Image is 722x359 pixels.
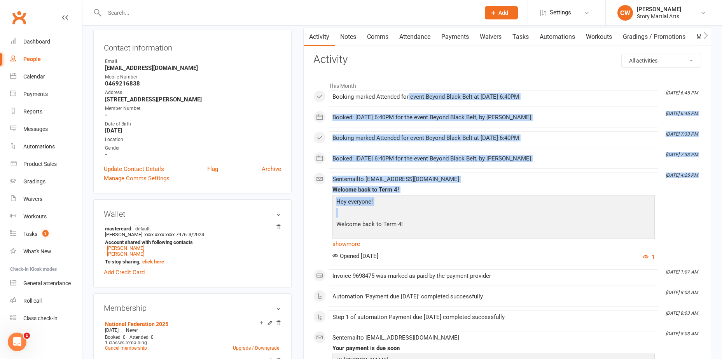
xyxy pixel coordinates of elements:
div: Reports [23,108,42,115]
strong: To stop sharing, [105,259,277,265]
strong: mastercard [105,225,277,232]
iframe: Intercom live chat [8,333,26,351]
button: Add [485,6,518,19]
div: — [103,327,281,333]
a: Gradings / Promotions [617,28,691,46]
li: [PERSON_NAME] [104,224,281,266]
div: Product Sales [23,161,57,167]
a: click here [142,259,164,265]
p: Welcome back to Term 4! [334,220,653,231]
input: Search... [102,7,475,18]
span: Booked: 0 [105,335,126,340]
span: 1 classes remaining [105,340,147,345]
div: People [23,56,41,62]
strong: [EMAIL_ADDRESS][DOMAIN_NAME] [105,64,281,71]
i: [DATE] 1:07 AM [666,269,698,275]
a: Payments [436,28,474,46]
a: Comms [362,28,394,46]
div: Gender [105,145,281,152]
div: Roll call [23,298,42,304]
a: General attendance kiosk mode [10,275,82,292]
div: Gradings [23,178,45,185]
a: Calendar [10,68,82,85]
a: Waivers [10,190,82,208]
span: 1 [24,333,30,339]
a: Cancel membership [105,345,147,351]
div: [PERSON_NAME] [637,6,681,13]
a: Class kiosk mode [10,310,82,327]
i: [DATE] 8:03 AM [666,310,698,316]
span: Never [126,328,138,333]
strong: - [105,151,281,158]
span: 3/2024 [189,232,204,237]
div: Payments [23,91,48,97]
i: [DATE] 8:03 AM [666,290,698,295]
a: Waivers [474,28,507,46]
span: Attended: 0 [129,335,154,340]
a: [PERSON_NAME] [107,251,144,257]
span: Add [498,10,508,16]
button: 1 [643,253,655,262]
a: Tasks 3 [10,225,82,243]
div: General attendance [23,280,71,286]
div: Tasks [23,231,37,237]
a: Activity [304,28,335,46]
a: Update Contact Details [104,164,164,174]
a: Clubworx [9,8,29,27]
a: Attendance [394,28,436,46]
a: Product Sales [10,155,82,173]
div: Date of Birth [105,120,281,128]
div: CW [617,5,633,21]
h3: Wallet [104,210,281,218]
a: Gradings [10,173,82,190]
li: This Month [313,78,701,90]
span: Sent email to [EMAIL_ADDRESS][DOMAIN_NAME] [332,334,459,341]
strong: - [105,112,281,119]
h3: Activity [313,54,701,66]
i: [DATE] 4:25 PM [666,173,698,178]
h3: Contact information [104,40,281,52]
a: Automations [10,138,82,155]
a: Automations [534,28,580,46]
a: What's New [10,243,82,260]
strong: [STREET_ADDRESS][PERSON_NAME] [105,96,281,103]
a: Add Credit Card [104,268,145,277]
h3: Membership [104,304,281,312]
span: Sent email to [EMAIL_ADDRESS][DOMAIN_NAME] [332,176,459,183]
i: [DATE] 6:45 PM [666,111,698,116]
div: Waivers [23,196,42,202]
a: Roll call [10,292,82,310]
i: [DATE] 7:33 PM [666,152,698,157]
div: Messages [23,126,48,132]
div: Calendar [23,73,45,80]
span: Settings [550,4,571,21]
div: Member Number [105,105,281,112]
strong: Account shared with following contacts [105,239,277,245]
div: Email [105,58,281,65]
div: Your payment is due soon [332,345,655,352]
div: Booked: [DATE] 6:40PM for the event Beyond Black Belt, by [PERSON_NAME] [332,114,655,121]
span: xxxx xxxx xxxx 7976 [144,232,187,237]
a: National Federation 2025 [105,321,168,327]
div: What's New [23,248,51,254]
div: Class check-in [23,315,58,321]
div: Address [105,89,281,96]
a: Workouts [580,28,617,46]
span: [DATE] [105,328,119,333]
div: Invoice 9698475 was marked as paid by the payment provider [332,273,655,279]
span: Opened [DATE] [332,253,378,260]
span: 3 [42,230,49,237]
a: Tasks [507,28,534,46]
strong: 0469216838 [105,80,281,87]
a: Messages [10,120,82,138]
div: Booking marked Attended for event Beyond Black Belt at [DATE] 6:40PM [332,135,655,141]
a: Manage Comms Settings [104,174,170,183]
i: [DATE] 7:33 PM [666,131,698,137]
i: [DATE] 6:45 PM [666,90,698,96]
strong: [DATE] [105,127,281,134]
a: show more [332,239,655,249]
a: Payments [10,85,82,103]
div: Automations [23,143,55,150]
a: Reports [10,103,82,120]
a: Flag [207,164,218,174]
